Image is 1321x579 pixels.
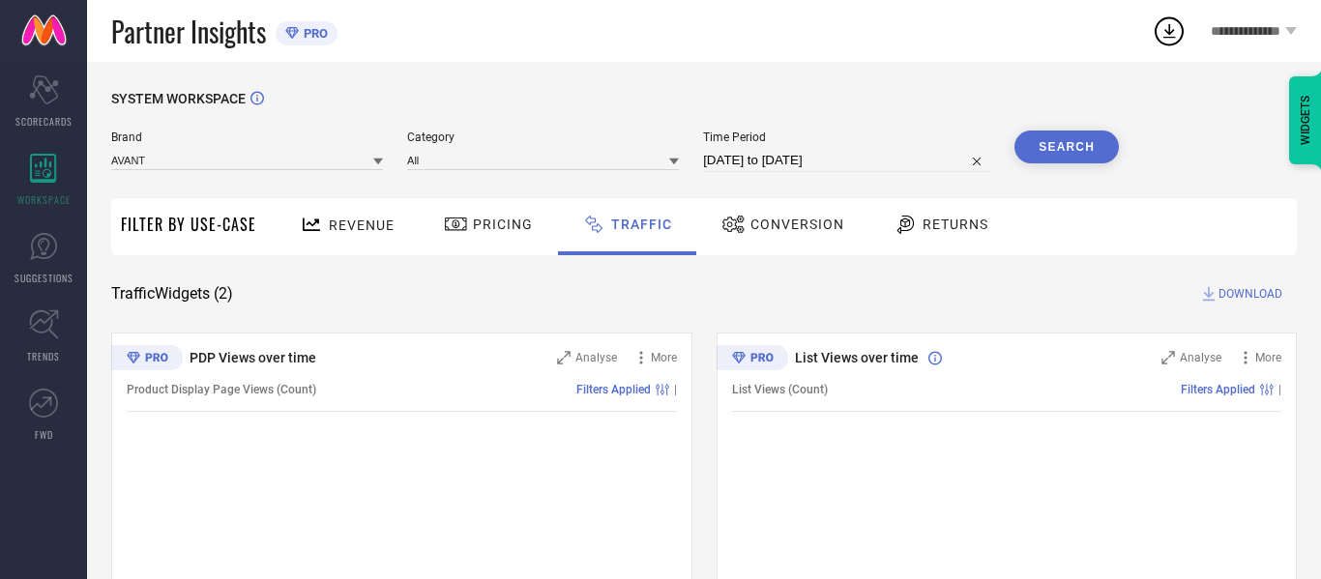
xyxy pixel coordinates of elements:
span: SYSTEM WORKSPACE [111,91,246,106]
span: WORKSPACE [17,192,71,207]
span: Traffic [611,217,672,232]
span: Time Period [703,130,990,144]
span: DOWNLOAD [1218,284,1282,304]
span: Product Display Page Views (Count) [127,383,316,396]
div: Open download list [1152,14,1187,48]
span: TRENDS [27,349,60,363]
span: List Views (Count) [732,383,828,396]
span: Partner Insights [111,12,266,51]
span: More [1255,351,1281,364]
svg: Zoom [557,351,571,364]
span: PRO [299,26,328,41]
span: Returns [923,217,988,232]
span: Analyse [1180,351,1221,364]
span: PDP Views over time [190,350,316,365]
span: | [674,383,677,396]
span: Filter By Use-Case [121,213,256,236]
span: List Views over time [795,350,919,365]
span: FWD [35,427,53,442]
input: Select time period [703,149,990,172]
span: Filters Applied [576,383,651,396]
span: Revenue [329,217,395,233]
span: Conversion [750,217,844,232]
span: Filters Applied [1181,383,1255,396]
span: | [1278,383,1281,396]
button: Search [1014,130,1119,163]
div: Premium [717,345,788,374]
svg: Zoom [1161,351,1175,364]
span: Brand [111,130,383,144]
span: SUGGESTIONS [15,271,73,285]
div: Premium [111,345,183,374]
span: Traffic Widgets ( 2 ) [111,284,233,304]
span: Analyse [575,351,617,364]
span: Category [407,130,679,144]
span: SCORECARDS [15,114,73,129]
span: Pricing [473,217,533,232]
span: More [651,351,677,364]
